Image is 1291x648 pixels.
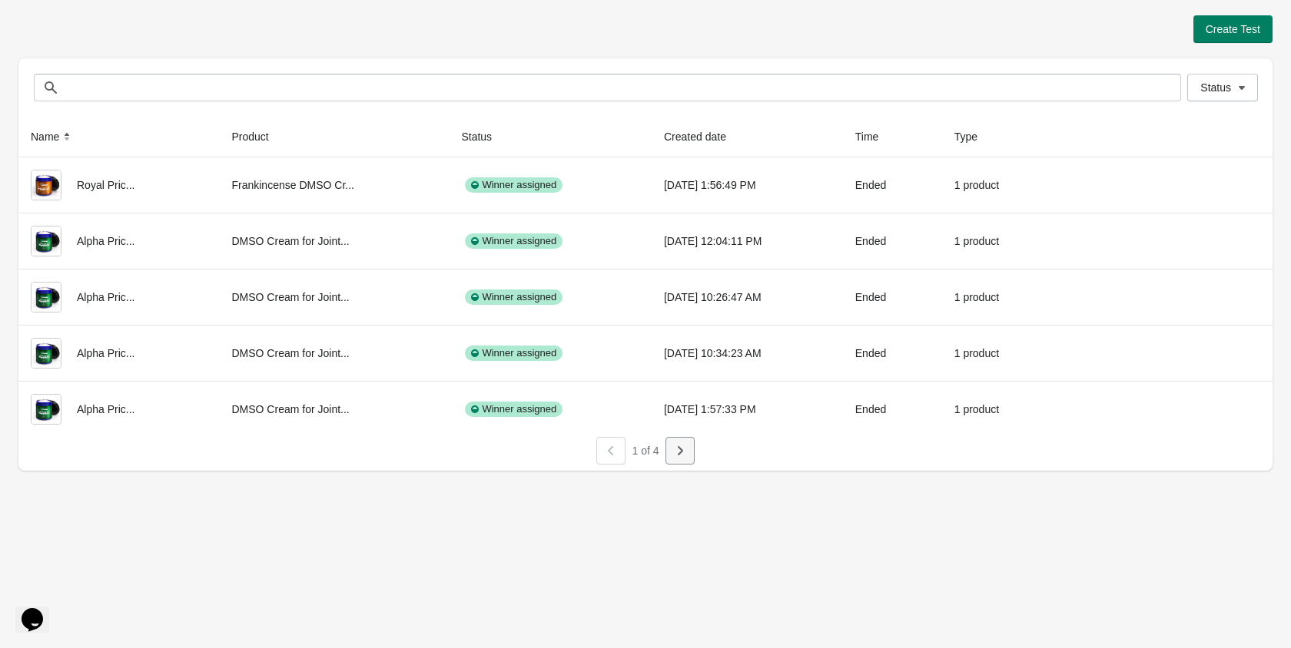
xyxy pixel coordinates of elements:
button: Status [1187,74,1258,101]
div: Ended [855,394,930,425]
iframe: chat widget [15,587,65,633]
div: DMSO Cream for Joint... [231,394,436,425]
div: 1 product [954,338,1038,369]
div: Winner assigned [465,402,563,417]
div: Winner assigned [465,345,563,361]
div: 1 product [954,170,1038,200]
button: Type [948,123,999,150]
div: Alpha Pric... [31,338,207,369]
span: Create Test [1206,23,1260,35]
button: Status [455,123,513,150]
div: 1 product [954,226,1038,256]
button: Time [849,123,901,150]
div: Ended [855,338,930,369]
div: Winner assigned [465,177,563,193]
div: Alpha Pric... [31,282,207,312]
button: Create Test [1193,15,1273,43]
div: [DATE] 1:56:49 PM [664,170,831,200]
div: 1 product [954,394,1038,425]
span: 1 of 4 [632,445,659,457]
button: Product [225,123,290,150]
div: [DATE] 1:57:33 PM [664,394,831,425]
div: DMSO Cream for Joint... [231,226,436,256]
button: Name [25,123,81,150]
div: Alpha Pric... [31,394,207,425]
div: Winner assigned [465,289,563,305]
div: Alpha Pric... [31,226,207,256]
div: [DATE] 12:04:11 PM [664,226,831,256]
div: Frankincense DMSO Cr... [231,170,436,200]
div: [DATE] 10:26:47 AM [664,282,831,312]
div: Ended [855,282,930,312]
div: 1 product [954,282,1038,312]
div: [DATE] 10:34:23 AM [664,338,831,369]
div: Ended [855,170,930,200]
div: Royal Pric... [31,170,207,200]
div: Winner assigned [465,233,563,249]
div: DMSO Cream for Joint... [231,282,436,312]
button: Created date [658,123,748,150]
span: Status [1200,81,1231,94]
div: DMSO Cream for Joint... [231,338,436,369]
div: Ended [855,226,930,256]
